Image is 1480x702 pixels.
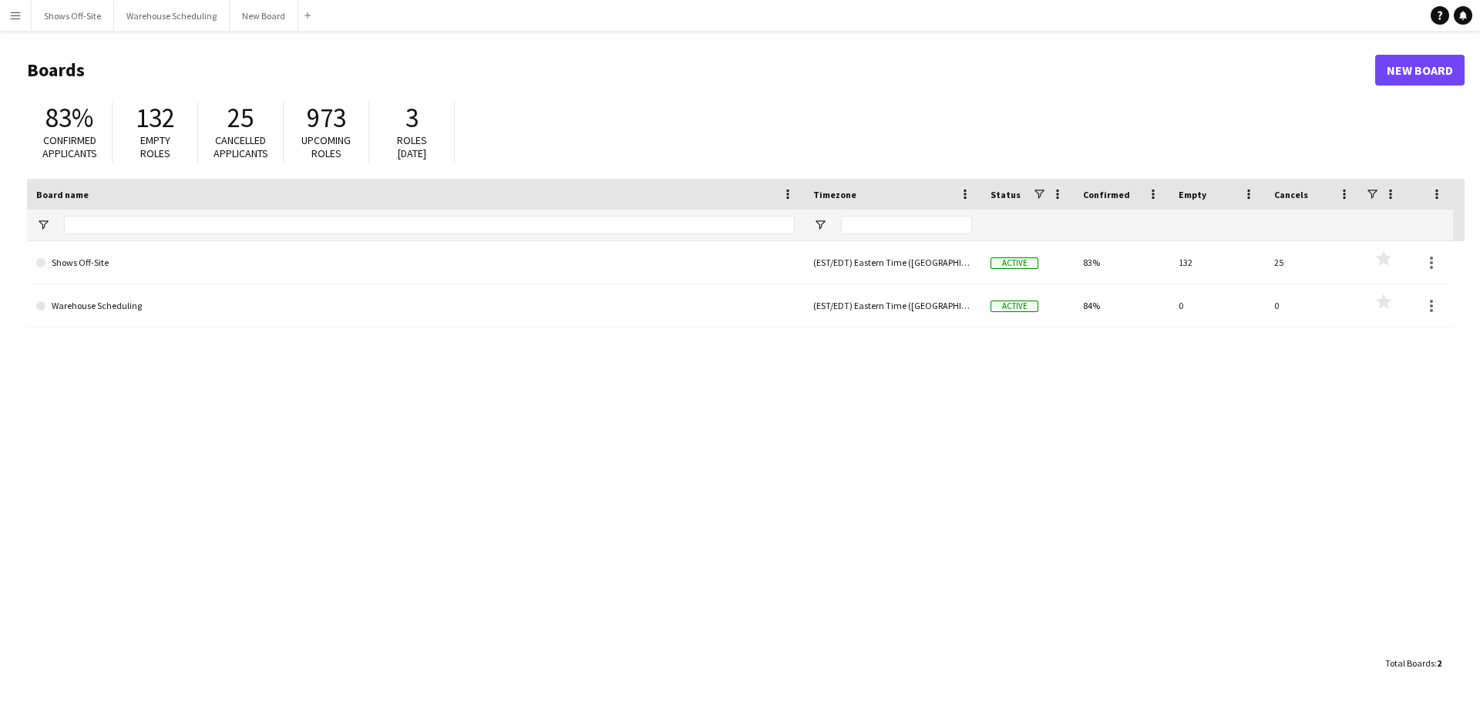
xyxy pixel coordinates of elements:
span: Confirmed applicants [42,133,97,160]
span: Total Boards [1385,657,1435,669]
h1: Boards [27,59,1375,82]
div: 84% [1074,284,1169,327]
a: New Board [1375,55,1465,86]
span: 25 [227,101,254,135]
div: 0 [1265,284,1361,327]
button: Shows Off-Site [32,1,114,31]
span: 973 [307,101,346,135]
span: Timezone [813,189,856,200]
input: Timezone Filter Input [841,216,972,234]
input: Board name Filter Input [64,216,795,234]
div: 83% [1074,241,1169,284]
button: Warehouse Scheduling [114,1,230,31]
span: Active [991,257,1038,269]
span: Confirmed [1083,189,1130,200]
span: Cancels [1274,189,1308,200]
span: Upcoming roles [301,133,351,160]
span: 83% [45,101,93,135]
span: 2 [1437,657,1441,669]
span: Empty [1179,189,1206,200]
span: 3 [405,101,419,135]
span: Empty roles [140,133,170,160]
a: Shows Off-Site [36,241,795,284]
button: Open Filter Menu [813,218,827,232]
a: Warehouse Scheduling [36,284,795,327]
span: Status [991,189,1021,200]
div: (EST/EDT) Eastern Time ([GEOGRAPHIC_DATA] & [GEOGRAPHIC_DATA]) [804,241,981,284]
button: New Board [230,1,298,31]
div: 25 [1265,241,1361,284]
button: Open Filter Menu [36,218,50,232]
span: Board name [36,189,89,200]
span: Roles [DATE] [397,133,427,160]
span: Active [991,301,1038,312]
div: 0 [1169,284,1265,327]
span: Cancelled applicants [214,133,268,160]
div: (EST/EDT) Eastern Time ([GEOGRAPHIC_DATA] & [GEOGRAPHIC_DATA]) [804,284,981,327]
div: 132 [1169,241,1265,284]
span: 132 [136,101,175,135]
div: : [1385,648,1441,678]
